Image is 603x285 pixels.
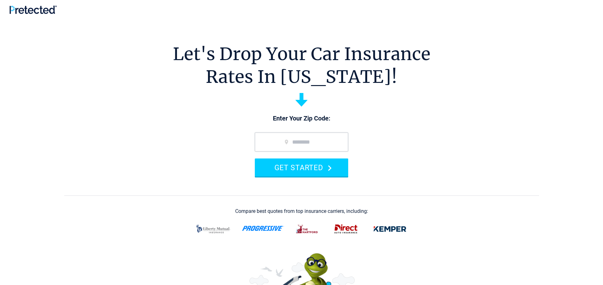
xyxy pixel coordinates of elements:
[255,158,348,177] button: GET STARTED
[9,5,57,14] img: Pretected Logo
[173,43,430,88] h1: Let's Drop Your Car Insurance Rates In [US_STATE]!
[242,226,284,231] img: progressive
[235,208,368,214] div: Compare best quotes from top insurance carriers, including:
[248,114,355,123] p: Enter Your Zip Code:
[192,221,234,237] img: liberty
[292,221,323,237] img: thehartford
[369,221,411,237] img: kemper
[330,221,361,237] img: direct
[255,133,348,152] input: zip code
